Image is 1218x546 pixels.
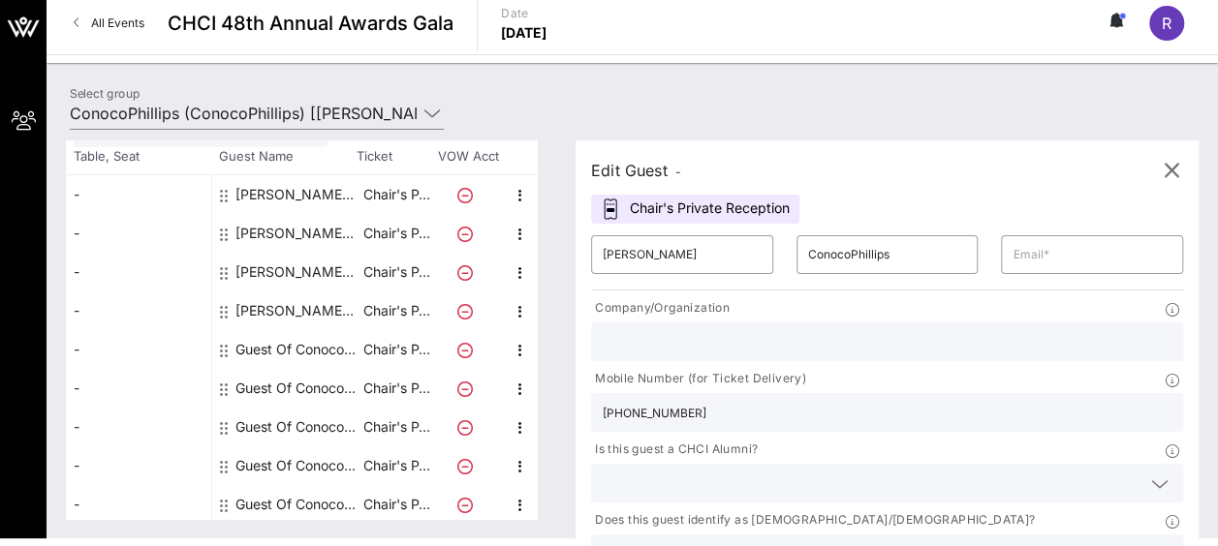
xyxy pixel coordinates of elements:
[358,330,435,369] p: Chair's P…
[358,408,435,446] p: Chair's P…
[66,214,211,253] div: -
[235,253,358,291] div: Kevin Avery ConocoPhillips
[235,291,358,330] div: Kjersten Drager ConocoPhillips
[358,253,435,291] p: Chair's P…
[66,147,211,167] span: Table, Seat
[501,4,547,23] p: Date
[235,485,358,524] div: Guest Of ConocoPhillips
[675,165,681,179] span: -
[1149,6,1184,41] div: R
[434,147,502,167] span: VOW Acct
[70,86,140,101] label: Select group
[603,239,762,270] input: First Name*
[211,147,357,167] span: Guest Name
[66,253,211,291] div: -
[358,175,435,214] p: Chair's P…
[66,485,211,524] div: -
[358,369,435,408] p: Chair's P…
[501,23,547,43] p: [DATE]
[591,369,806,389] p: Mobile Number (for Ticket Delivery)
[66,175,211,214] div: -
[66,446,211,485] div: -
[235,175,358,214] div: Bryonie Byers ConocoPhillips
[235,214,358,253] div: Joey Harrington ConocoPhillips
[591,510,1035,531] p: Does this guest identify as [DEMOGRAPHIC_DATA]/[DEMOGRAPHIC_DATA]?
[235,330,358,369] div: Guest Of ConocoPhillips
[808,239,967,270] input: Last Name*
[1013,239,1171,270] input: Email*
[66,291,211,330] div: -
[235,408,358,446] div: Guest Of ConocoPhillips
[591,298,730,318] p: Company/Organization
[358,485,435,524] p: Chair's P…
[235,369,358,408] div: Guest Of ConocoPhillips
[357,147,434,167] span: Ticket
[358,446,435,485] p: Chair's P…
[358,291,435,330] p: Chair's P…
[358,214,435,253] p: Chair's P…
[591,440,758,460] p: Is this guest a CHCI Alumni?
[235,446,358,485] div: Guest Of ConocoPhillips
[66,369,211,408] div: -
[66,408,211,446] div: -
[66,330,211,369] div: -
[62,8,156,39] a: All Events
[168,9,453,38] span: CHCI 48th Annual Awards Gala
[1162,14,1171,33] span: R
[591,157,681,184] div: Edit Guest
[591,195,799,224] div: Chair's Private Reception
[91,15,144,30] span: All Events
